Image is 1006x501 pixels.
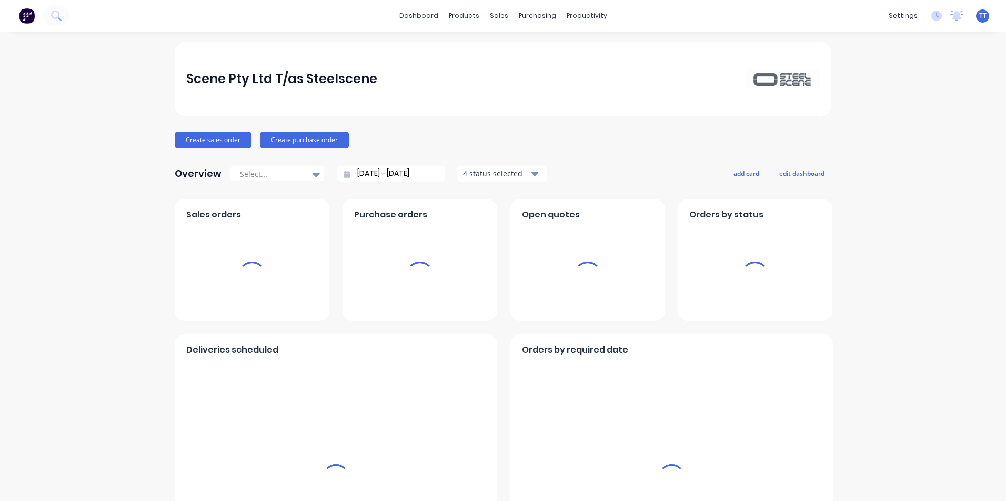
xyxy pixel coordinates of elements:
button: add card [727,166,766,180]
button: Create purchase order [260,132,349,148]
div: Scene Pty Ltd T/as Steelscene [186,68,377,89]
button: Create sales order [175,132,252,148]
img: Factory [19,8,35,24]
div: products [444,8,485,24]
div: sales [485,8,514,24]
span: Orders by required date [522,344,628,356]
span: TT [979,11,987,21]
button: 4 status selected [457,166,547,182]
a: dashboard [394,8,444,24]
img: Scene Pty Ltd T/as Steelscene [746,69,820,88]
span: Deliveries scheduled [186,344,278,356]
span: Open quotes [522,208,580,221]
div: productivity [561,8,612,24]
div: 4 status selected [463,168,529,179]
button: edit dashboard [772,166,831,180]
span: Orders by status [689,208,763,221]
div: purchasing [514,8,561,24]
span: Purchase orders [354,208,427,221]
span: Sales orders [186,208,241,221]
div: Overview [175,163,222,184]
div: settings [883,8,923,24]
